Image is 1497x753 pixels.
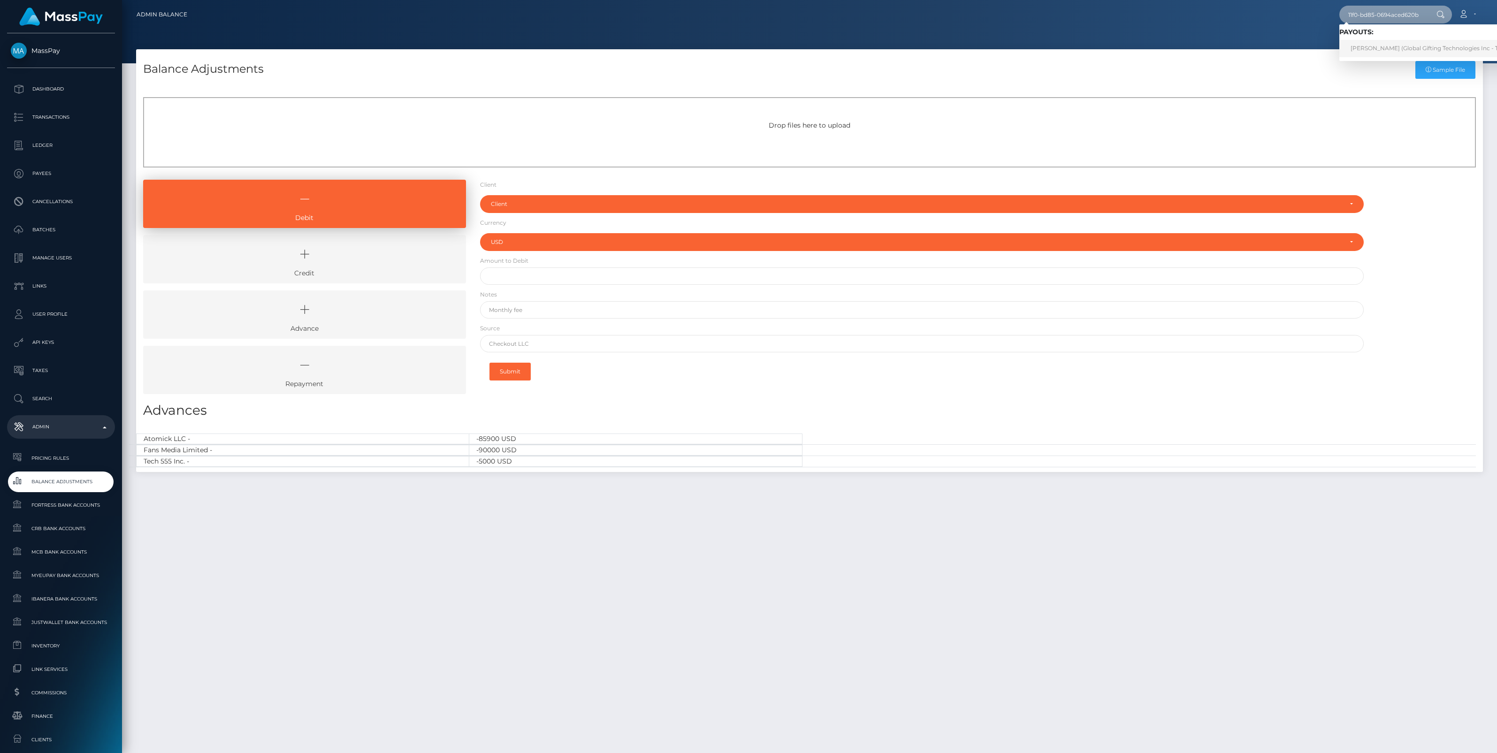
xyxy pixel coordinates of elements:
a: Admin [7,415,115,439]
input: Monthly fee [480,301,1364,319]
input: Checkout LLC [480,335,1364,352]
a: Cancellations [7,190,115,213]
a: Taxes [7,359,115,382]
button: USD [480,233,1364,251]
a: CRB Bank Accounts [7,518,115,539]
a: Transactions [7,106,115,129]
p: Payees [11,167,111,181]
div: -85900 USD [469,434,802,444]
a: Ledger [7,134,115,157]
a: Clients [7,730,115,750]
span: Link Services [11,664,111,675]
button: Client [480,195,1364,213]
a: Sample File [1415,61,1475,79]
span: JustWallet Bank Accounts [11,617,111,628]
label: Currency [480,219,506,227]
span: MassPay [7,46,115,55]
div: Client [491,200,1342,208]
div: Fans Media Limited - [136,445,469,456]
a: Search [7,387,115,411]
label: Client [480,181,496,189]
span: MCB Bank Accounts [11,547,111,557]
a: MyEUPay Bank Accounts [7,565,115,586]
div: -5000 USD [469,456,802,467]
img: MassPay Logo [19,8,103,26]
span: Finance [11,711,111,722]
a: Payees [7,162,115,185]
p: Cancellations [11,195,111,209]
p: API Keys [11,335,111,350]
a: Ibanera Bank Accounts [7,589,115,609]
a: Fortress Bank Accounts [7,495,115,515]
a: Finance [7,706,115,726]
a: User Profile [7,303,115,326]
p: Admin [11,420,111,434]
a: Dashboard [7,77,115,101]
a: Commissions [7,683,115,703]
input: Search... [1339,6,1428,23]
span: Clients [11,734,111,745]
a: Balance Adjustments [7,472,115,492]
p: User Profile [11,307,111,321]
p: Batches [11,223,111,237]
span: Commissions [11,687,111,698]
p: Transactions [11,110,111,124]
div: USD [491,238,1342,246]
a: JustWallet Bank Accounts [7,612,115,632]
h4: Balance Adjustments [143,61,264,77]
p: Ledger [11,138,111,152]
p: Taxes [11,364,111,378]
a: API Keys [7,331,115,354]
span: Fortress Bank Accounts [11,500,111,510]
label: Source [480,324,500,333]
span: MyEUPay Bank Accounts [11,570,111,581]
a: Inventory [7,636,115,656]
span: CRB Bank Accounts [11,523,111,534]
a: Link Services [7,659,115,679]
label: Amount to Debit [480,257,528,265]
h3: Advances [143,401,1476,419]
img: MassPay [11,43,27,59]
div: Tech 555 Inc. - [136,456,469,467]
p: Manage Users [11,251,111,265]
span: Ibanera Bank Accounts [11,593,111,604]
span: Drop files here to upload [769,121,850,129]
a: Links [7,274,115,298]
p: Dashboard [11,82,111,96]
span: Balance Adjustments [11,476,111,487]
label: Notes [480,290,497,299]
div: -90000 USD [469,445,802,456]
a: Batches [7,218,115,242]
a: Manage Users [7,246,115,270]
p: Search [11,392,111,406]
p: Links [11,279,111,293]
button: Submit [489,363,531,380]
a: Credit [143,235,466,283]
a: Advance [143,290,466,339]
span: Inventory [11,640,111,651]
a: Debit [143,180,466,228]
div: Atomick LLC - [136,434,469,444]
a: Admin Balance [137,5,187,24]
span: Pricing Rules [11,453,111,464]
a: Repayment [143,346,466,394]
a: Pricing Rules [7,448,115,468]
a: MCB Bank Accounts [7,542,115,562]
